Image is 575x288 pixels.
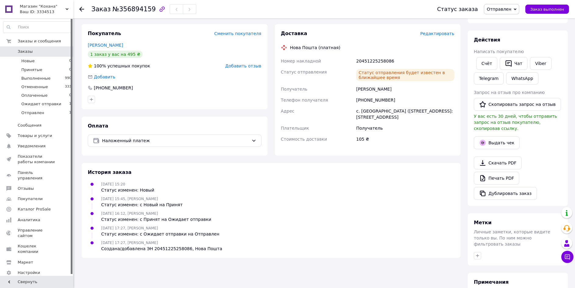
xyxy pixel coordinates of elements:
span: Оплата [88,123,108,129]
button: Чат с покупателем [561,251,573,263]
span: Показатели работы компании [18,154,56,165]
button: Заказ выполнен [525,5,569,14]
span: Ожидает отправки [21,101,61,107]
div: Ваш ID: 3334513 [20,9,73,15]
span: Уведомления [18,143,45,149]
span: Добавить [94,74,115,79]
span: Отзывы [18,186,34,191]
span: Доставка [281,31,307,36]
span: Метки [474,220,492,225]
span: Заказ выполнен [530,7,564,12]
a: Telegram [474,72,504,85]
span: Сообщения [18,123,41,128]
span: [DATE] 15:20 [101,182,125,186]
span: Отправлен [21,110,44,116]
span: 0 [69,67,71,73]
div: Статус изменен: с Новый на Принят [101,202,183,208]
div: Нова Пошта (платная) [289,45,342,51]
button: Выдать чек [474,136,520,149]
span: Редактировать [420,31,454,36]
span: Действия [474,37,500,43]
span: Стоимость доставки [281,137,327,142]
span: Управление сайтом [18,228,56,239]
span: Получатель [281,87,307,92]
span: Запрос на отзыв про компанию [474,90,545,95]
div: 1 заказ у вас на 495 ₴ [88,51,143,58]
span: [DATE] 17:27, [PERSON_NAME] [101,226,158,230]
span: Отмененные [21,84,48,90]
span: Магазин "Кохана" [20,4,66,9]
span: Выполненные [21,76,51,81]
span: №356894159 [112,5,156,13]
span: Номер накладной [281,59,321,63]
a: [PERSON_NAME] [88,43,123,48]
div: Статус изменен: Новый [101,187,154,193]
a: Печать PDF [474,172,519,185]
span: Заказы и сообщения [18,38,61,44]
span: Новые [21,58,35,64]
button: Скопировать запрос на отзыв [474,98,561,111]
span: Товары и услуги [18,133,52,139]
button: Cчёт [476,57,497,70]
span: Статус отправления [281,70,327,74]
div: 105 ₴ [355,134,456,145]
div: Статус изменен: с Ожидает отправки на Отправлен [101,231,219,237]
a: WhatsApp [506,72,538,85]
div: Статус отправления будет известен в ближайшее время [356,69,454,81]
span: [DATE] 15:45, [PERSON_NAME] [101,197,158,201]
div: Создана/добавлена ЭН 20451225258086, Нова Пошта [101,246,222,252]
a: Viber [530,57,551,70]
div: Статус изменен: с Принят на Ожидает отправки [101,216,211,222]
span: Маркет [18,260,33,265]
button: Чат [500,57,527,70]
div: успешных покупок [88,63,150,69]
span: Заказ [91,5,111,13]
span: Отправлен [487,7,511,12]
span: Каталог ProSale [18,207,51,212]
span: Принятые [21,67,42,73]
span: Сменить покупателя [214,31,261,36]
span: 0 [69,58,71,64]
span: Телефон получателя [281,98,328,103]
span: Плательщик [281,126,309,131]
span: Адрес [281,109,294,113]
span: 0 [69,93,71,98]
div: [PERSON_NAME] [355,84,456,95]
div: Получатель [355,123,456,134]
span: История заказа [88,169,132,175]
div: Статус заказа [437,6,478,12]
span: [DATE] 16:12, [PERSON_NAME] [101,211,158,216]
span: 333 [65,84,71,90]
div: 20451225258086 [355,56,456,67]
span: Заказы [18,49,33,54]
span: Оплаченные [21,93,48,98]
div: [PHONE_NUMBER] [93,85,133,91]
span: Написать покупателю [474,49,524,54]
div: [PHONE_NUMBER] [355,95,456,106]
input: Поиск [3,22,72,33]
span: Панель управления [18,170,56,181]
button: Дублировать заказ [474,187,537,200]
span: Примечания [474,279,509,285]
span: У вас есть 30 дней, чтобы отправить запрос на отзыв покупателю, скопировав ссылку. [474,114,557,131]
span: Покупатели [18,196,43,202]
span: 1 [69,101,71,107]
span: 100% [94,63,106,68]
span: [DATE] 17:27, [PERSON_NAME] [101,241,158,245]
span: Кошелек компании [18,243,56,254]
span: Аналитика [18,217,40,223]
span: Личные заметки, которые видите только вы. По ним можно фильтровать заказы [474,229,550,247]
a: Скачать PDF [474,157,522,169]
span: Наложенный платеж [102,137,249,144]
span: Добавить отзыв [225,63,261,68]
span: Настройки [18,270,40,275]
span: Покупатель [88,31,121,36]
span: 990 [65,76,71,81]
span: 1 [69,110,71,116]
div: Вернуться назад [79,6,84,12]
div: с. [GEOGRAPHIC_DATA] ([STREET_ADDRESS]: [STREET_ADDRESS] [355,106,456,123]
